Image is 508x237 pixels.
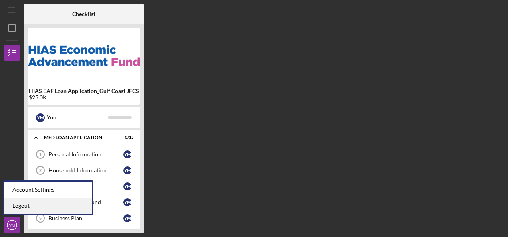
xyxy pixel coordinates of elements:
div: Account Settings [4,182,92,198]
tspan: 1 [39,152,42,157]
div: Y M [123,150,131,158]
tspan: 2 [39,168,42,173]
a: Logout [4,198,92,214]
tspan: 5 [39,216,42,221]
div: Y M [123,214,131,222]
button: YM [4,217,20,233]
b: HIAS EAF Loan Application_Gulf Coast JFCS [29,88,139,94]
div: Y M [123,182,131,190]
b: Checklist [72,11,95,17]
a: 3Business ProfileYM [32,178,136,194]
div: Y M [36,113,45,122]
text: YM [9,223,15,227]
div: Y M [123,198,131,206]
div: Household Information [48,167,123,174]
div: Y M [123,166,131,174]
div: Business Plan [48,215,123,221]
a: 2Household InformationYM [32,162,136,178]
div: Personal Information [48,151,123,158]
div: $25.0K [29,94,139,101]
div: 0 / 15 [119,135,134,140]
div: MED Loan Application [44,135,114,140]
div: You [47,111,108,124]
a: 1Personal InformationYM [32,146,136,162]
img: Product logo [28,32,140,80]
a: 5Business PlanYM [32,210,136,226]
